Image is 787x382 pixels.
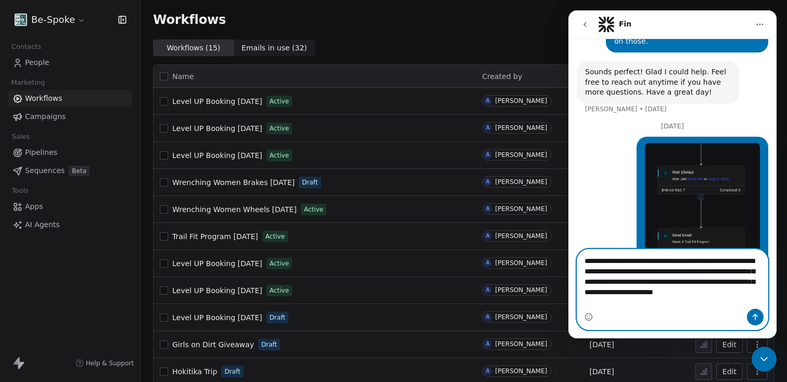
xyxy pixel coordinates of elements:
[172,204,297,215] a: Wrenching Women Wheels [DATE]
[172,96,262,107] a: Level UP Booking [DATE]
[304,205,323,214] span: Active
[242,43,307,54] span: Emails in use ( 32 )
[486,340,490,348] div: A
[172,231,258,242] a: Trail Fit Program [DATE]
[25,219,60,230] span: AI Agents
[568,10,777,338] iframe: Intercom live chat
[486,97,490,105] div: A
[7,183,33,199] span: Tools
[25,201,43,212] span: Apps
[172,366,217,377] a: Hokitika Trip
[172,339,254,350] a: Girls on Dirt Giveaway
[8,144,132,161] a: Pipelines
[25,147,57,158] span: Pipelines
[8,198,132,215] a: Apps
[590,366,614,377] span: [DATE]
[25,111,66,122] span: Campaigns
[495,340,547,348] div: [PERSON_NAME]
[270,259,289,268] span: Active
[270,151,289,160] span: Active
[172,151,262,160] span: Level UP Booking [DATE]
[7,129,34,144] span: Sales
[486,178,490,186] div: A
[25,57,49,68] span: People
[172,312,262,323] a: Level UP Booking [DATE]
[7,39,46,55] span: Contacts
[172,232,258,241] span: Trail Fit Program [DATE]
[172,71,194,82] span: Name
[172,177,295,188] a: Wrenching Women Brakes [DATE]
[495,367,547,375] div: [PERSON_NAME]
[172,124,262,133] span: Level UP Booking [DATE]
[495,97,547,104] div: [PERSON_NAME]
[224,367,240,376] span: Draft
[7,75,49,90] span: Marketing
[486,205,490,213] div: A
[75,359,134,367] a: Help & Support
[495,313,547,321] div: [PERSON_NAME]
[270,286,289,295] span: Active
[25,165,65,176] span: Sequences
[716,336,743,353] button: Edit
[486,367,490,375] div: A
[270,124,289,133] span: Active
[261,340,277,349] span: Draft
[172,340,254,349] span: Girls on Dirt Giveaway
[172,313,262,322] span: Level UP Booking [DATE]
[590,339,614,350] span: [DATE]
[31,13,75,27] span: Be-Spoke
[495,232,547,240] div: [PERSON_NAME]
[172,97,262,106] span: Level UP Booking [DATE]
[486,124,490,132] div: A
[153,12,226,27] span: Workflows
[8,54,132,71] a: People
[172,259,262,268] span: Level UP Booking [DATE]
[172,286,262,295] span: Level UP Booking [DATE]
[495,124,547,131] div: [PERSON_NAME]
[270,97,289,106] span: Active
[495,178,547,186] div: [PERSON_NAME]
[69,166,90,176] span: Beta
[8,216,132,233] a: AI Agents
[172,367,217,376] span: Hokitika Trip
[12,11,88,29] button: Be-Spoke
[15,14,27,26] img: Facebook%20profile%20picture.png
[172,123,262,134] a: Level UP Booking [DATE]
[25,93,62,104] span: Workflows
[8,108,132,125] a: Campaigns
[486,232,490,240] div: A
[8,162,132,179] a: SequencesBeta
[172,150,262,161] a: Level UP Booking [DATE]
[482,72,522,81] span: Created by
[716,363,743,380] button: Edit
[752,347,777,372] iframe: Intercom live chat
[495,259,547,267] div: [PERSON_NAME]
[302,178,318,187] span: Draft
[172,205,297,214] span: Wrenching Women Wheels [DATE]
[172,178,295,187] span: Wrenching Women Brakes [DATE]
[270,313,285,322] span: Draft
[495,286,547,294] div: [PERSON_NAME]
[265,232,285,241] span: Active
[495,205,547,213] div: [PERSON_NAME]
[486,151,490,159] div: A
[486,286,490,294] div: A
[86,359,134,367] span: Help & Support
[486,259,490,267] div: A
[172,258,262,269] a: Level UP Booking [DATE]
